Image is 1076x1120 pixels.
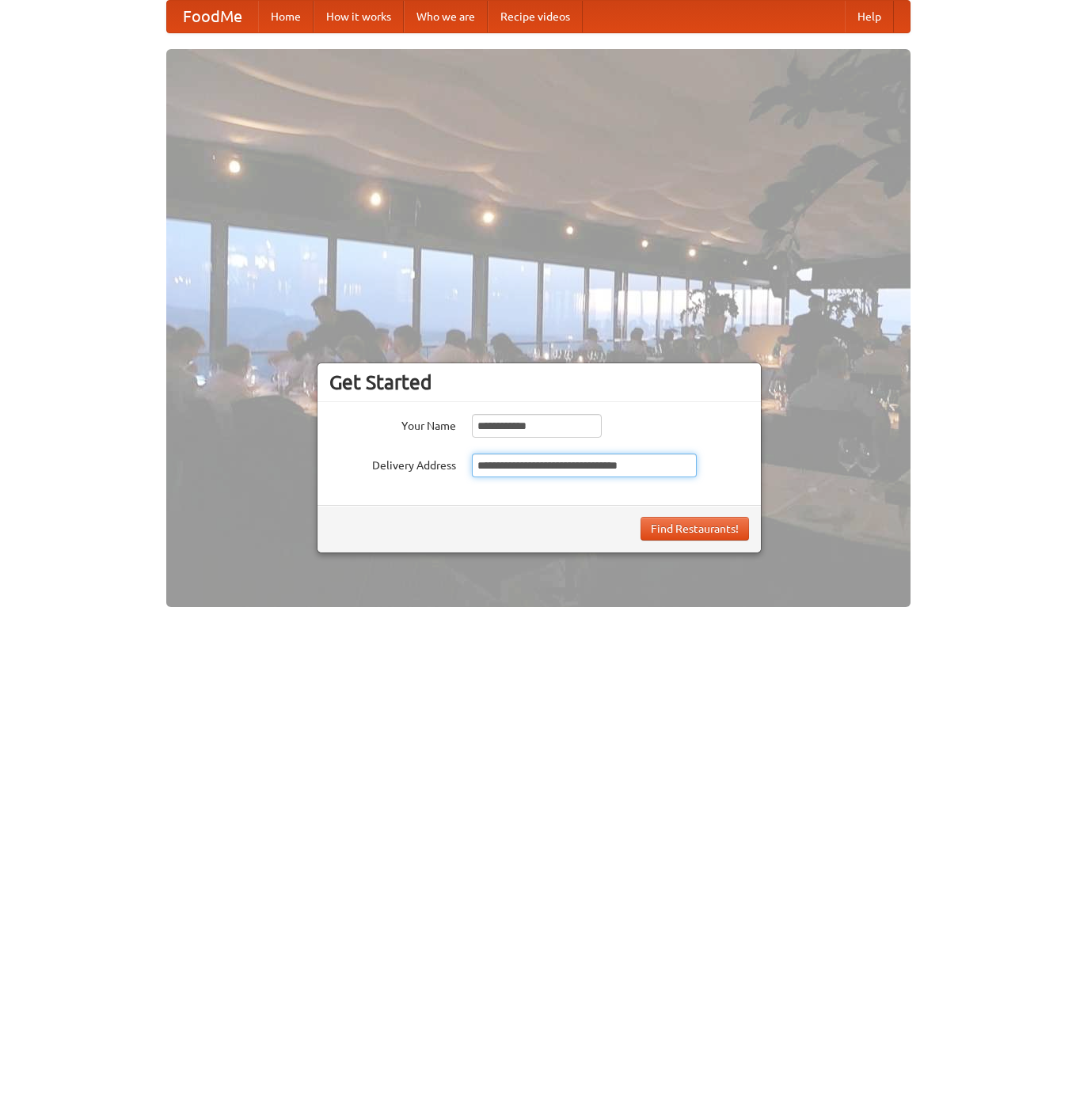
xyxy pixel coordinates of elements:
a: FoodMe [167,1,258,32]
button: Find Restaurants! [641,517,749,541]
a: Help [845,1,894,32]
h3: Get Started [329,370,749,394]
a: Who we are [404,1,488,32]
label: Your Name [329,414,456,434]
a: Home [258,1,314,32]
a: Recipe videos [488,1,583,32]
label: Delivery Address [329,454,456,473]
a: How it works [314,1,404,32]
